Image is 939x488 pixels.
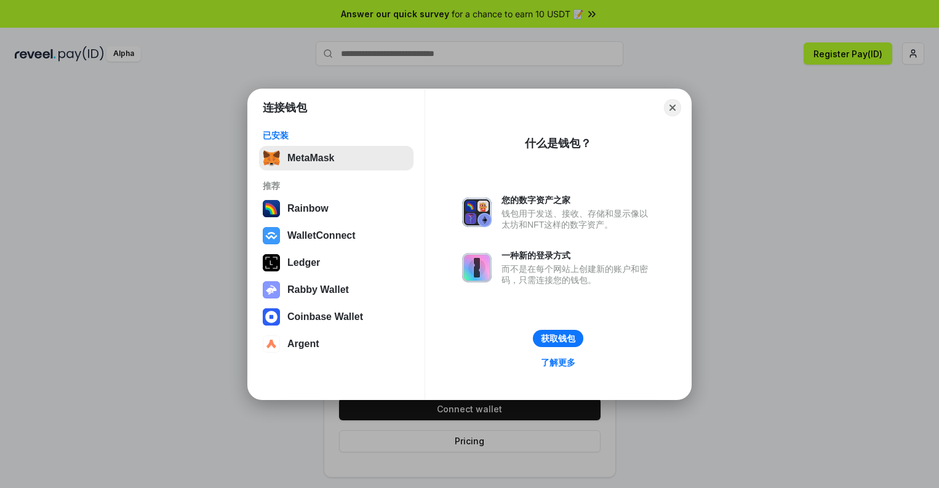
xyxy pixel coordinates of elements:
button: Ledger [259,250,414,275]
h1: 连接钱包 [263,100,307,115]
button: Argent [259,332,414,356]
button: 获取钱包 [533,330,583,347]
img: svg+xml,%3Csvg%20xmlns%3D%22http%3A%2F%2Fwww.w3.org%2F2000%2Fsvg%22%20width%3D%2228%22%20height%3... [263,254,280,271]
div: 获取钱包 [541,333,575,344]
button: Coinbase Wallet [259,305,414,329]
div: 您的数字资产之家 [501,194,654,206]
button: MetaMask [259,146,414,170]
div: Rainbow [287,203,329,214]
img: svg+xml,%3Csvg%20xmlns%3D%22http%3A%2F%2Fwww.w3.org%2F2000%2Fsvg%22%20fill%3D%22none%22%20viewBox... [263,281,280,298]
button: Close [664,99,681,116]
div: MetaMask [287,153,334,164]
div: 什么是钱包？ [525,136,591,151]
button: Rainbow [259,196,414,221]
div: 钱包用于发送、接收、存储和显示像以太坊和NFT这样的数字资产。 [501,208,654,230]
div: Coinbase Wallet [287,311,363,322]
img: svg+xml,%3Csvg%20fill%3D%22none%22%20height%3D%2233%22%20viewBox%3D%220%200%2035%2033%22%20width%... [263,150,280,167]
div: WalletConnect [287,230,356,241]
a: 了解更多 [533,354,583,370]
button: WalletConnect [259,223,414,248]
div: 了解更多 [541,357,575,368]
img: svg+xml,%3Csvg%20width%3D%22120%22%20height%3D%22120%22%20viewBox%3D%220%200%20120%20120%22%20fil... [263,200,280,217]
img: svg+xml,%3Csvg%20width%3D%2228%22%20height%3D%2228%22%20viewBox%3D%220%200%2028%2028%22%20fill%3D... [263,227,280,244]
img: svg+xml,%3Csvg%20width%3D%2228%22%20height%3D%2228%22%20viewBox%3D%220%200%2028%2028%22%20fill%3D... [263,308,280,326]
div: 已安装 [263,130,410,141]
div: Ledger [287,257,320,268]
div: 推荐 [263,180,410,191]
div: 一种新的登录方式 [501,250,654,261]
img: svg+xml,%3Csvg%20xmlns%3D%22http%3A%2F%2Fwww.w3.org%2F2000%2Fsvg%22%20fill%3D%22none%22%20viewBox... [462,253,492,282]
img: svg+xml,%3Csvg%20width%3D%2228%22%20height%3D%2228%22%20viewBox%3D%220%200%2028%2028%22%20fill%3D... [263,335,280,353]
img: svg+xml,%3Csvg%20xmlns%3D%22http%3A%2F%2Fwww.w3.org%2F2000%2Fsvg%22%20fill%3D%22none%22%20viewBox... [462,198,492,227]
div: 而不是在每个网站上创建新的账户和密码，只需连接您的钱包。 [501,263,654,286]
div: Rabby Wallet [287,284,349,295]
div: Argent [287,338,319,350]
button: Rabby Wallet [259,278,414,302]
